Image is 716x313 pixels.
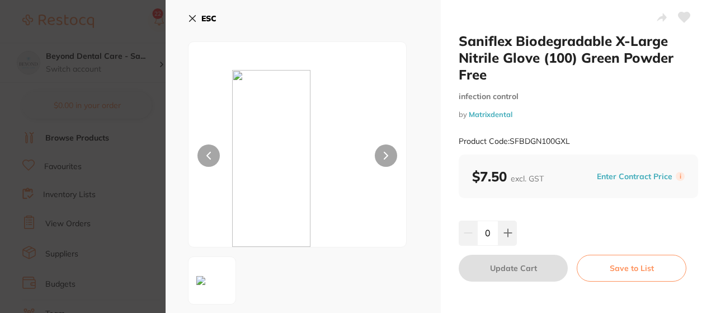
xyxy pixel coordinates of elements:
button: Enter Contract Price [593,171,676,182]
img: MC5qcGc [192,272,210,289]
img: MC5qcGc [232,70,363,247]
button: Save to List [577,255,686,282]
small: infection control [459,92,698,101]
button: ESC [188,9,216,28]
span: excl. GST [511,174,544,184]
button: Update Cart [459,255,568,282]
small: Product Code: SFBDGN100GXL [459,137,570,146]
label: i [676,172,685,181]
small: by [459,110,698,119]
b: $7.50 [472,168,544,185]
a: Matrixdental [469,110,512,119]
b: ESC [201,13,216,24]
h2: Saniflex Biodegradable X-Large Nitrile Glove (100) Green Powder Free [459,32,698,83]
